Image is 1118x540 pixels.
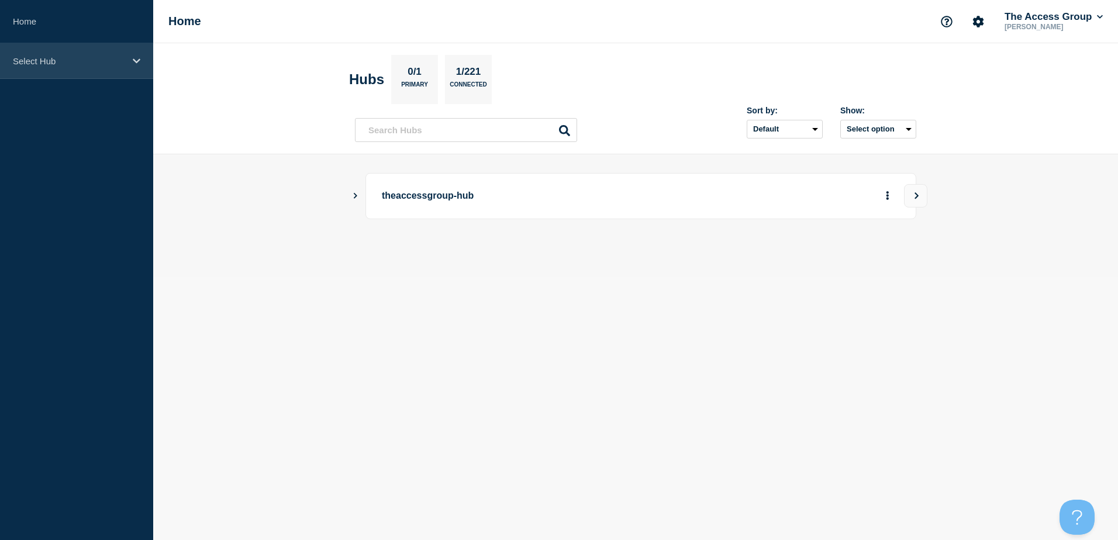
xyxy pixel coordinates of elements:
button: Account settings [966,9,991,34]
button: Show Connected Hubs [353,192,358,200]
input: Search Hubs [355,118,577,142]
select: Sort by [747,120,823,139]
p: 1/221 [451,66,485,81]
p: 0/1 [403,66,426,81]
button: The Access Group [1002,11,1105,23]
h2: Hubs [349,71,384,88]
button: Select option [840,120,916,139]
button: More actions [880,185,895,207]
h1: Home [168,15,201,28]
div: Sort by: [747,106,823,115]
p: Primary [401,81,428,94]
iframe: Help Scout Beacon - Open [1060,500,1095,535]
div: Show: [840,106,916,115]
p: [PERSON_NAME] [1002,23,1105,31]
button: View [904,184,927,207]
p: Select Hub [13,56,125,66]
p: Connected [450,81,486,94]
p: theaccessgroup-hub [382,185,705,207]
button: Support [934,9,959,34]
